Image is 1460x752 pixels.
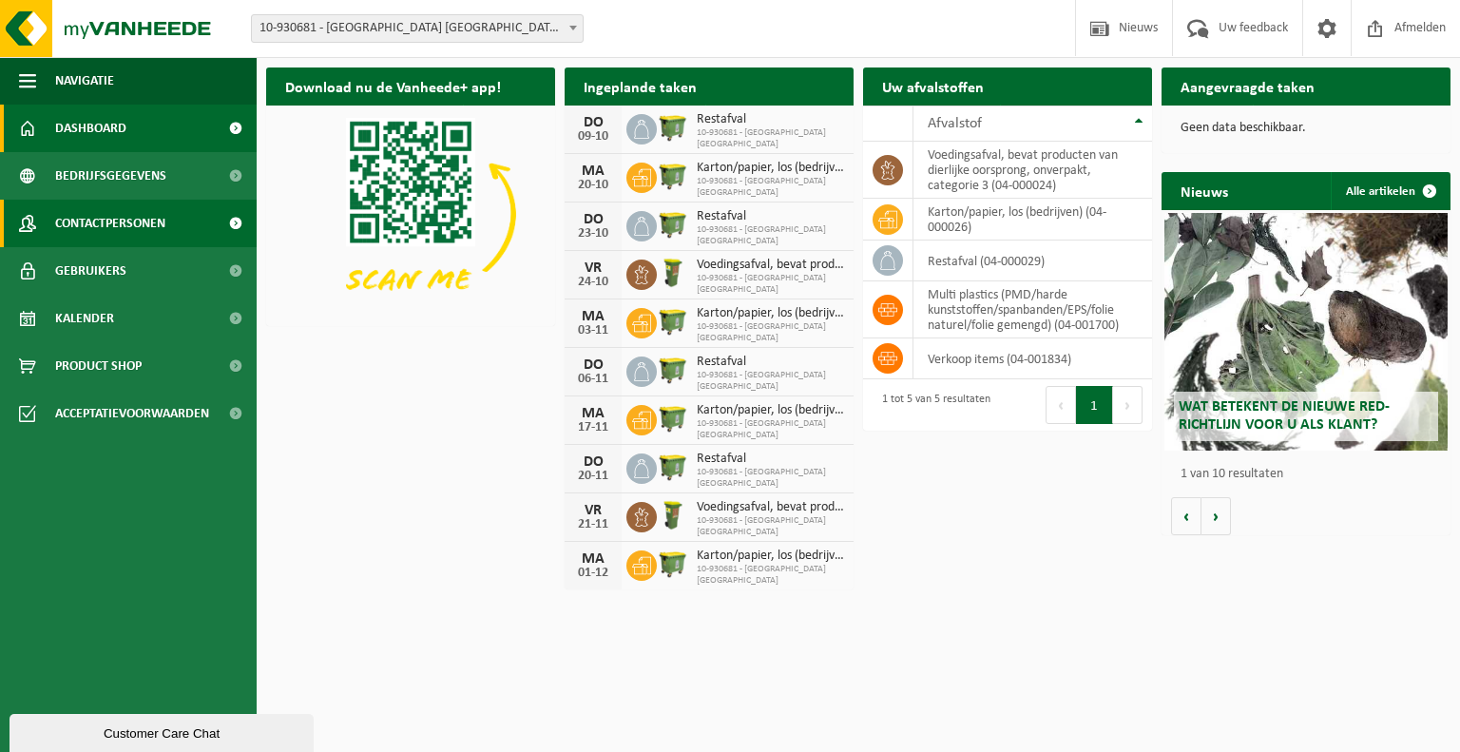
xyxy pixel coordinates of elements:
[1181,468,1441,481] p: 1 van 10 resultaten
[574,276,612,289] div: 24-10
[697,273,844,296] span: 10-930681 - [GEOGRAPHIC_DATA] [GEOGRAPHIC_DATA]
[574,115,612,130] div: DO
[697,370,844,393] span: 10-930681 - [GEOGRAPHIC_DATA] [GEOGRAPHIC_DATA]
[55,390,209,437] span: Acceptatievoorwaarden
[697,418,844,441] span: 10-930681 - [GEOGRAPHIC_DATA] [GEOGRAPHIC_DATA]
[1331,172,1449,210] a: Alle artikelen
[697,549,844,564] span: Karton/papier, los (bedrijven)
[657,499,689,531] img: WB-0060-HPE-GN-50
[251,14,584,43] span: 10-930681 - KÄRCHER CENTER OUDENAARDE - OUDENAARDE
[574,373,612,386] div: 06-11
[657,548,689,580] img: WB-1100-HPE-GN-50
[697,452,844,467] span: Restafval
[55,247,126,295] span: Gebruikers
[55,295,114,342] span: Kalender
[697,321,844,344] span: 10-930681 - [GEOGRAPHIC_DATA] [GEOGRAPHIC_DATA]
[1162,172,1247,209] h2: Nieuws
[697,224,844,247] span: 10-930681 - [GEOGRAPHIC_DATA] [GEOGRAPHIC_DATA]
[55,57,114,105] span: Navigatie
[657,305,689,337] img: WB-1100-HPE-GN-50
[1171,497,1201,535] button: Vorige
[697,161,844,176] span: Karton/papier, los (bedrijven)
[1076,386,1113,424] button: 1
[574,551,612,567] div: MA
[1181,122,1431,135] p: Geen data beschikbaar.
[574,567,612,580] div: 01-12
[697,258,844,273] span: Voedingsafval, bevat producten van dierlijke oorsprong, onverpakt, categorie 3
[913,281,1152,338] td: multi plastics (PMD/harde kunststoffen/spanbanden/EPS/folie naturel/folie gemengd) (04-001700)
[55,200,165,247] span: Contactpersonen
[697,209,844,224] span: Restafval
[1046,386,1076,424] button: Previous
[697,355,844,370] span: Restafval
[697,500,844,515] span: Voedingsafval, bevat producten van dierlijke oorsprong, onverpakt, categorie 3
[574,179,612,192] div: 20-10
[863,67,1003,105] h2: Uw afvalstoffen
[697,127,844,150] span: 10-930681 - [GEOGRAPHIC_DATA] [GEOGRAPHIC_DATA]
[266,106,555,322] img: Download de VHEPlus App
[574,164,612,179] div: MA
[697,564,844,587] span: 10-930681 - [GEOGRAPHIC_DATA] [GEOGRAPHIC_DATA]
[574,309,612,324] div: MA
[697,176,844,199] span: 10-930681 - [GEOGRAPHIC_DATA] [GEOGRAPHIC_DATA]
[657,257,689,289] img: WB-0060-HPE-GN-50
[574,357,612,373] div: DO
[574,212,612,227] div: DO
[913,142,1152,199] td: voedingsafval, bevat producten van dierlijke oorsprong, onverpakt, categorie 3 (04-000024)
[252,15,583,42] span: 10-930681 - KÄRCHER CENTER OUDENAARDE - OUDENAARDE
[574,130,612,144] div: 09-10
[657,208,689,241] img: WB-1100-HPE-GN-50
[574,421,612,434] div: 17-11
[574,454,612,470] div: DO
[574,406,612,421] div: MA
[574,260,612,276] div: VR
[10,710,317,752] iframe: chat widget
[657,451,689,483] img: WB-1100-HPE-GN-50
[1113,386,1143,424] button: Next
[1201,497,1231,535] button: Volgende
[55,105,126,152] span: Dashboard
[1179,399,1390,433] span: Wat betekent de nieuwe RED-richtlijn voor u als klant?
[574,518,612,531] div: 21-11
[574,324,612,337] div: 03-11
[913,199,1152,241] td: karton/papier, los (bedrijven) (04-000026)
[55,152,166,200] span: Bedrijfsgegevens
[697,112,844,127] span: Restafval
[913,241,1152,281] td: restafval (04-000029)
[657,111,689,144] img: WB-1100-HPE-GN-50
[574,227,612,241] div: 23-10
[1164,213,1448,451] a: Wat betekent de nieuwe RED-richtlijn voor u als klant?
[697,467,844,490] span: 10-930681 - [GEOGRAPHIC_DATA] [GEOGRAPHIC_DATA]
[574,503,612,518] div: VR
[657,160,689,192] img: WB-1100-HPE-GN-50
[1162,67,1334,105] h2: Aangevraagde taken
[913,338,1152,379] td: verkoop items (04-001834)
[697,515,844,538] span: 10-930681 - [GEOGRAPHIC_DATA] [GEOGRAPHIC_DATA]
[697,306,844,321] span: Karton/papier, los (bedrijven)
[928,116,982,131] span: Afvalstof
[266,67,520,105] h2: Download nu de Vanheede+ app!
[873,384,990,426] div: 1 tot 5 van 5 resultaten
[657,354,689,386] img: WB-1100-HPE-GN-50
[565,67,716,105] h2: Ingeplande taken
[574,470,612,483] div: 20-11
[697,403,844,418] span: Karton/papier, los (bedrijven)
[55,342,142,390] span: Product Shop
[657,402,689,434] img: WB-1100-HPE-GN-50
